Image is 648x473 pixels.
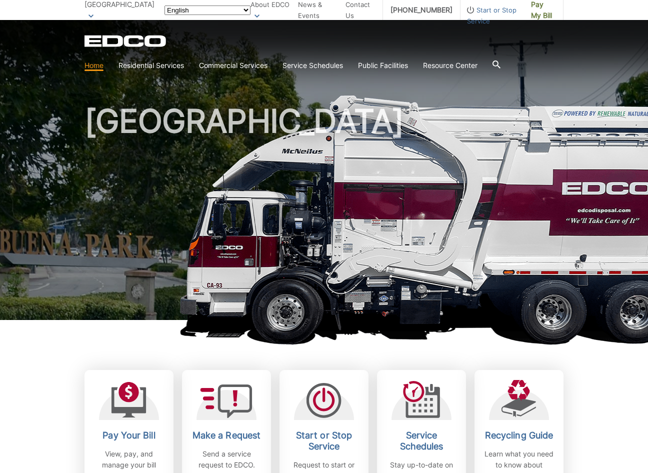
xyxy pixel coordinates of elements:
h1: [GEOGRAPHIC_DATA] [84,105,563,324]
a: Resource Center [423,60,477,71]
a: Commercial Services [199,60,267,71]
h2: Start or Stop Service [287,430,361,452]
h2: Recycling Guide [482,430,556,441]
a: Service Schedules [282,60,343,71]
p: Send a service request to EDCO. [189,448,263,470]
h2: Pay Your Bill [92,430,166,441]
a: Home [84,60,103,71]
select: Select a language [164,5,250,15]
h2: Service Schedules [384,430,458,452]
h2: Make a Request [189,430,263,441]
a: Public Facilities [358,60,408,71]
a: EDCD logo. Return to the homepage. [84,35,167,47]
a: Residential Services [118,60,184,71]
